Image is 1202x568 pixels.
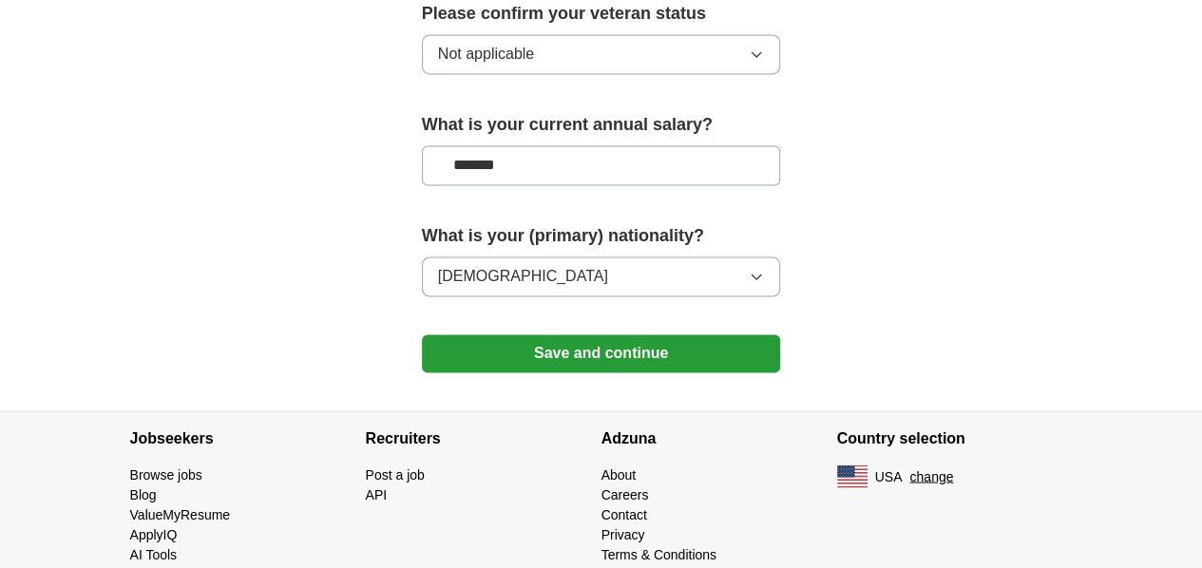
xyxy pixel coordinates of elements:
[422,223,781,249] label: What is your (primary) nationality?
[601,526,645,541] a: Privacy
[366,466,425,482] a: Post a job
[601,486,649,502] a: Careers
[422,256,781,296] button: [DEMOGRAPHIC_DATA]
[601,506,647,521] a: Contact
[438,43,534,66] span: Not applicable
[130,466,202,482] a: Browse jobs
[130,506,231,521] a: ValueMyResume
[130,486,157,502] a: Blog
[422,34,781,74] button: Not applicable
[438,265,608,288] span: [DEMOGRAPHIC_DATA]
[909,466,953,486] button: change
[422,1,781,27] label: Please confirm your veteran status
[875,466,903,486] span: USA
[601,466,637,482] a: About
[837,411,1073,464] h4: Country selection
[366,486,388,502] a: API
[130,546,178,561] a: AI Tools
[601,546,716,561] a: Terms & Conditions
[130,526,178,541] a: ApplyIQ
[422,112,781,138] label: What is your current annual salary?
[422,334,781,372] button: Save and continue
[837,464,868,487] img: US flag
